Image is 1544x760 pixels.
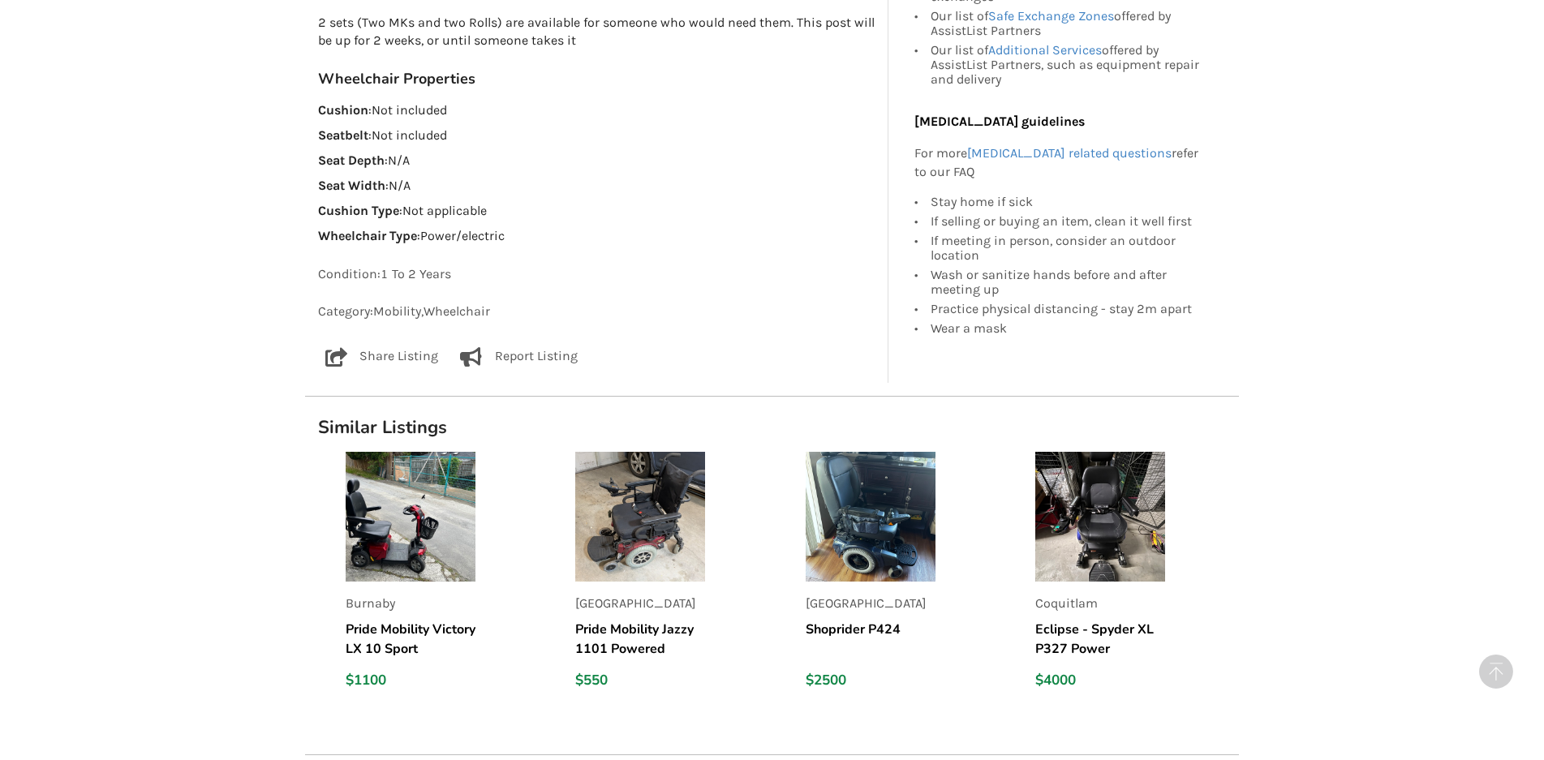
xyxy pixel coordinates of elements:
[346,620,475,659] h5: Pride Mobility Victory LX 10 Sport
[346,672,475,689] div: $1100
[806,595,935,613] p: [GEOGRAPHIC_DATA]
[575,452,705,582] img: listing
[346,452,475,582] img: listing
[318,202,875,221] p: : Not applicable
[931,231,1205,265] div: If meeting in person, consider an outdoor location
[931,41,1205,88] div: Our list of offered by AssistList Partners, such as equipment repair and delivery
[931,212,1205,231] div: If selling or buying an item, clean it well first
[318,101,875,120] p: : Not included
[931,319,1205,336] div: Wear a mask
[495,347,578,367] p: Report Listing
[931,265,1205,299] div: Wash or sanitize hands before and after meeting up
[318,303,875,321] p: Category: Mobility , Wheelchair
[575,620,705,659] h5: Pride Mobility Jazzy 1101 Powered Wheelchair
[318,70,875,88] h3: Wheelchair Properties
[1035,452,1165,582] img: listing
[318,177,875,195] p: : N/A
[318,265,875,284] p: Condition: 1 To 2 Years
[318,127,368,143] strong: Seatbelt
[318,152,385,168] strong: Seat Depth
[318,102,368,118] strong: Cushion
[575,672,705,689] div: $550
[1035,452,1239,702] a: listingCoquitlamEclipse - Spyder XL P327 Power wheelchair$4000
[318,227,875,246] p: : Power/electric
[359,347,438,367] p: Share Listing
[575,452,779,702] a: listing[GEOGRAPHIC_DATA]Pride Mobility Jazzy 1101 Powered Wheelchair$550
[1035,672,1165,689] div: $4000
[988,9,1114,24] a: Safe Exchange Zones
[931,7,1205,41] div: Our list of offered by AssistList Partners
[305,416,1239,439] h1: Similar Listings
[806,672,935,689] div: $2500
[346,452,549,702] a: listingBurnabyPride Mobility Victory LX 10 Sport$1100
[931,299,1205,319] div: Practice physical distancing - stay 2m apart
[575,595,705,613] p: [GEOGRAPHIC_DATA]
[346,595,475,613] p: Burnaby
[318,127,875,145] p: : Not included
[914,114,1085,130] b: [MEDICAL_DATA] guidelines
[1035,595,1165,613] p: Coquitlam
[318,152,875,170] p: : N/A
[931,195,1205,212] div: Stay home if sick
[988,43,1102,58] a: Additional Services
[806,620,935,659] h5: Shoprider P424
[318,203,399,218] strong: Cushion Type
[318,178,385,193] strong: Seat Width
[318,228,417,243] strong: Wheelchair Type
[806,452,1009,702] a: listing[GEOGRAPHIC_DATA]Shoprider P424$2500
[967,145,1172,161] a: [MEDICAL_DATA] related questions
[914,144,1205,182] p: For more refer to our FAQ
[806,452,935,582] img: listing
[1035,620,1165,659] h5: Eclipse - Spyder XL P327 Power wheelchair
